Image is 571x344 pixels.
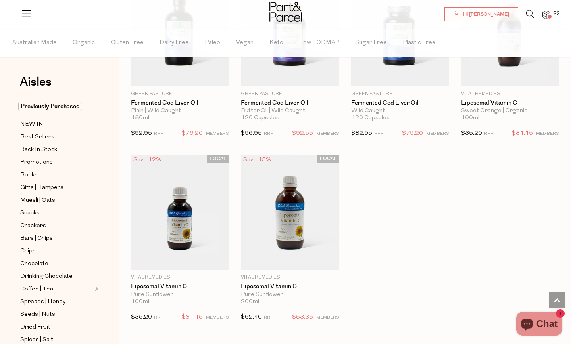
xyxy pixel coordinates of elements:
[292,128,313,139] span: $92.55
[182,312,203,323] span: $31.15
[73,29,95,57] span: Organic
[20,145,92,155] a: Back In Stock
[351,90,449,97] p: Green Pasture
[20,119,92,129] a: NEW IN
[131,155,229,270] img: Liposomal Vitamin C
[461,11,509,18] span: Hi [PERSON_NAME]
[20,132,54,142] span: Best Sellers
[20,195,92,205] a: Muesli | Oats
[461,99,559,107] a: Liposomal Vitamin C
[551,10,561,17] span: 22
[20,322,92,332] a: Dried Fruit
[351,130,372,136] span: $82.95
[351,99,449,107] a: Fermented Cod Liver Oil
[20,310,55,319] span: Seeds | Nuts
[241,107,339,115] div: Butter Oil | Wild Caught
[241,314,262,320] span: $62.40
[402,128,423,139] span: $79.20
[20,183,92,193] a: Gifts | Hampers
[264,315,273,320] small: RRP
[131,291,229,298] div: Pure Sunflower
[206,315,229,320] small: MEMBERS
[18,102,82,111] span: Previously Purchased
[403,29,436,57] span: Plastic Free
[542,11,550,19] a: 22
[444,7,518,21] a: Hi [PERSON_NAME]
[131,99,229,107] a: Fermented Cod Liver Oil
[20,247,36,256] span: Chips
[20,208,40,218] span: Snacks
[20,284,92,294] a: Coffee | Tea
[20,297,65,307] span: Spreads | Honey
[461,107,559,115] div: Sweet Orange | Organic
[241,291,339,298] div: Pure Sunflower
[154,315,163,320] small: RRP
[20,234,53,243] span: Bars | Chips
[461,115,479,122] span: 100ml
[207,155,229,163] span: LOCAL
[536,132,559,136] small: MEMBERS
[20,196,55,205] span: Muesli | Oats
[20,259,48,269] span: Chocolate
[269,2,302,22] img: Part&Parcel
[20,170,92,180] a: Books
[426,132,449,136] small: MEMBERS
[264,132,273,136] small: RRP
[20,246,92,256] a: Chips
[20,259,92,269] a: Chocolate
[182,128,203,139] span: $79.20
[20,102,92,111] a: Previously Purchased
[160,29,189,57] span: Dairy Free
[241,298,259,306] span: 200ml
[131,90,229,97] p: Green Pasture
[514,312,565,338] inbox-online-store-chat: Shopify online store chat
[241,155,273,165] div: Save 15%
[20,221,46,231] span: Crackers
[299,29,339,57] span: Low FODMAP
[241,99,339,107] a: Fermented Cod Liver Oil
[20,297,92,307] a: Spreads | Honey
[512,128,533,139] span: $31.15
[351,107,449,115] div: Wild Caught
[131,283,229,290] a: Liposomal Vitamin C
[461,130,482,136] span: $35.20
[131,155,163,165] div: Save 12%
[269,29,283,57] span: Keto
[241,283,339,290] a: Liposomal Vitamin C
[374,132,383,136] small: RRP
[292,312,313,323] span: $53.35
[20,310,92,319] a: Seeds | Nuts
[316,315,339,320] small: MEMBERS
[355,29,387,57] span: Sugar Free
[20,145,57,155] span: Back In Stock
[317,155,339,163] span: LOCAL
[20,323,50,332] span: Dried Fruit
[20,120,43,129] span: NEW IN
[241,130,262,136] span: $96.95
[93,284,98,294] button: Expand/Collapse Coffee | Tea
[484,132,493,136] small: RRP
[20,76,52,96] a: Aisles
[20,285,53,294] span: Coffee | Tea
[20,132,92,142] a: Best Sellers
[20,158,53,167] span: Promotions
[131,298,149,306] span: 100ml
[20,73,52,91] span: Aisles
[241,115,279,122] span: 120 Capsules
[461,90,559,97] p: Vital Remedies
[131,314,152,320] span: $35.20
[20,271,92,281] a: Drinking Chocolate
[154,132,163,136] small: RRP
[12,29,57,57] span: Australian Made
[111,29,144,57] span: Gluten Free
[20,233,92,243] a: Bars | Chips
[20,183,63,193] span: Gifts | Hampers
[241,274,339,281] p: Vital Remedies
[20,221,92,231] a: Crackers
[20,170,38,180] span: Books
[236,29,254,57] span: Vegan
[20,272,73,281] span: Drinking Chocolate
[131,274,229,281] p: Vital Remedies
[241,90,339,97] p: Green Pasture
[20,208,92,218] a: Snacks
